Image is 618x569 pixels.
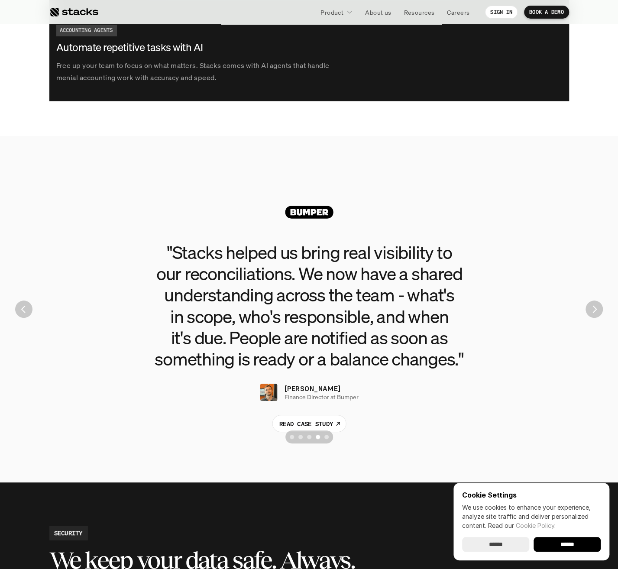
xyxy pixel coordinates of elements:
button: Scroll to page 3 [305,430,314,443]
button: Scroll to page 2 [296,430,305,443]
img: Back Arrow [15,301,32,318]
a: Resources [398,4,440,20]
p: About us [365,8,391,17]
h3: Automate repetitive tasks with AI [56,40,294,55]
a: Careers [442,4,475,20]
h3: "Stacks helped us bring real visibility to our reconciliations. We now have a shared understandin... [114,242,504,369]
a: Privacy Policy [102,200,140,207]
button: Previous [15,301,32,318]
p: BOOK A DEMO [529,9,564,15]
button: Scroll to page 5 [322,430,333,443]
button: Next [586,301,603,318]
p: Careers [447,8,469,17]
p: Finance Director at Bumper [285,394,359,401]
p: READ CASE STUDY [279,419,333,428]
button: Scroll to page 4 [314,430,322,443]
p: Free up your team to focus on what matters. Stacks comes with AI agents that handle menial accoun... [56,59,338,84]
a: BOOK A DEMO [524,6,569,19]
a: SIGN IN [485,6,518,19]
h2: SECURITY [54,528,83,537]
img: Next Arrow [586,301,603,318]
a: About us [360,4,396,20]
p: Product [320,8,343,17]
p: Resources [404,8,434,17]
button: Scroll to page 1 [285,430,296,443]
span: Read our . [488,522,556,529]
a: Cookie Policy [516,522,554,529]
p: SIGN IN [490,9,512,15]
p: Cookie Settings [462,491,601,498]
p: [PERSON_NAME] [285,383,341,394]
p: We use cookies to enhance your experience, analyze site traffic and deliver personalized content. [462,503,601,530]
h2: ACCOUNTING AGENTS [60,27,113,33]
